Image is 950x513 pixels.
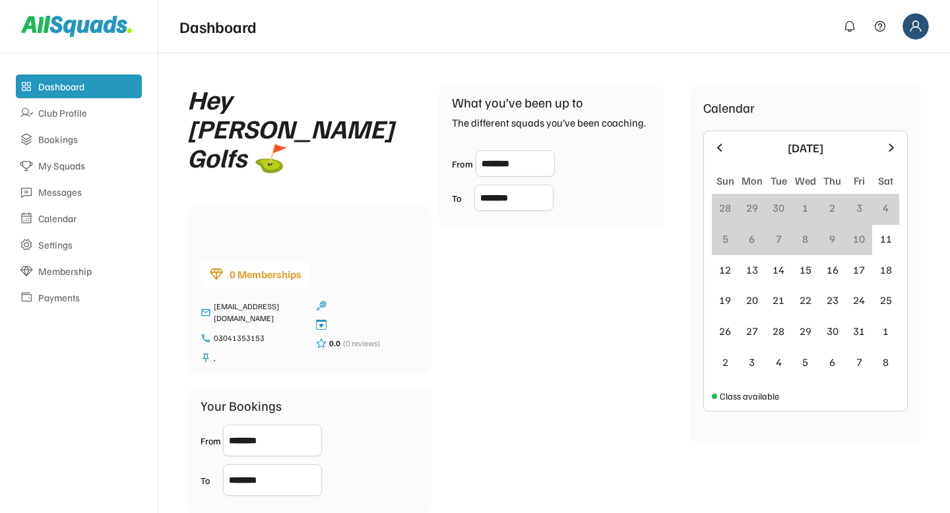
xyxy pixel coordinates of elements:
div: Your Bookings [201,396,282,415]
div: 30 [827,323,839,339]
div: 4 [883,200,889,216]
div: My Squads [38,160,138,172]
div: 1 [883,323,889,339]
div: 3 [856,200,862,216]
div: 10 [853,231,865,247]
div: 29 [800,323,811,339]
div: From [452,157,473,171]
div: Club Profile [38,107,138,119]
div: 2 [829,200,835,216]
div: Mon [742,173,763,189]
div: Payments [38,291,138,304]
div: 23 [827,292,839,308]
div: Hey [PERSON_NAME] Golfs ⛳️ [187,84,412,171]
div: [EMAIL_ADDRESS][DOMAIN_NAME] [214,301,303,324]
div: 9 [829,231,835,247]
div: 7 [856,354,862,370]
div: , [214,352,303,364]
div: Calendar [703,98,755,117]
div: 26 [719,323,731,339]
div: 30 [773,200,784,216]
div: 5 [802,354,808,370]
div: From [201,434,220,448]
div: 20 [746,292,758,308]
div: 22 [800,292,811,308]
div: Tue [771,173,787,189]
div: To [452,191,472,205]
div: 27 [746,323,758,339]
div: 11 [880,231,892,247]
div: 4 [776,354,782,370]
div: 19 [719,292,731,308]
div: 25 [880,292,892,308]
div: 15 [800,262,811,278]
div: Thu [823,173,841,189]
img: Frame%2018.svg [902,13,929,40]
div: 13 [746,262,758,278]
div: Settings [38,239,138,251]
div: Messages [38,186,138,198]
div: 8 [883,354,889,370]
div: Class available [720,389,779,403]
div: 28 [719,200,731,216]
div: 0.0 [329,338,340,349]
div: 0 Memberships [230,266,301,282]
div: 14 [773,262,784,278]
div: Fri [854,173,865,189]
div: 6 [749,231,755,247]
div: 03041353153 [214,332,303,344]
div: 1 [802,200,808,216]
div: Calendar [38,212,138,225]
div: 21 [773,292,784,308]
div: Bookings [38,133,138,146]
div: 7 [776,231,782,247]
div: 17 [853,262,865,278]
div: 5 [722,231,728,247]
div: 16 [827,262,839,278]
div: 24 [853,292,865,308]
div: Sun [716,173,734,189]
div: 29 [746,200,758,216]
div: 12 [719,262,731,278]
div: 18 [880,262,892,278]
div: [DATE] [734,139,877,157]
div: 3 [749,354,755,370]
div: To [201,473,220,487]
div: Membership [38,265,138,278]
div: 28 [773,323,784,339]
div: The different squads you’ve been coaching. [452,115,646,131]
div: 6 [829,354,835,370]
div: (0 reviews) [343,338,380,349]
div: Dashboard [38,80,138,93]
div: What you’ve been up to [452,92,583,112]
div: Wed [795,173,816,189]
img: yH5BAEAAAAALAAAAAABAAEAAAIBRAA7 [201,214,280,253]
div: 2 [722,354,728,370]
div: 8 [802,231,808,247]
div: 31 [853,323,865,339]
div: Sat [878,173,893,189]
div: Dashboard [179,15,257,38]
